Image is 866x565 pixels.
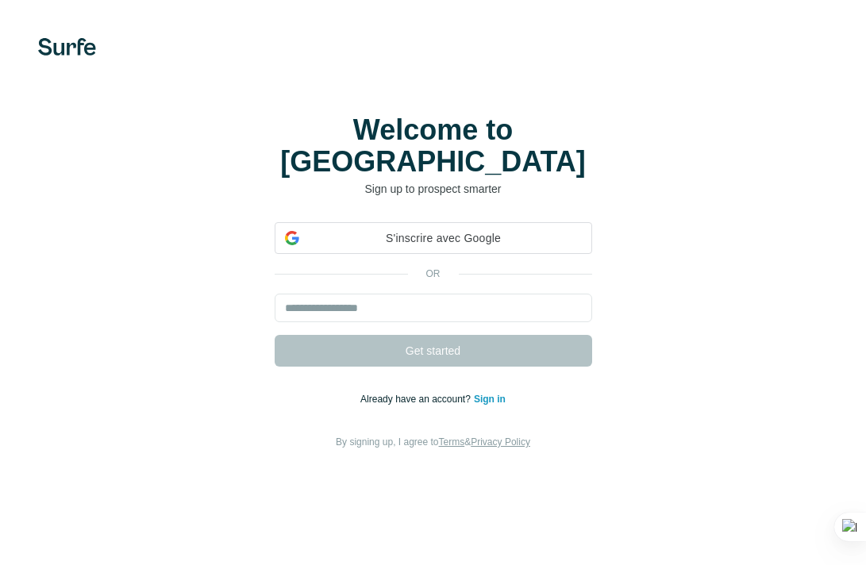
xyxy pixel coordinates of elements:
[38,38,96,56] img: Surfe's logo
[360,394,474,405] span: Already have an account?
[275,181,592,197] p: Sign up to prospect smarter
[471,436,530,448] a: Privacy Policy
[408,267,459,281] p: or
[474,394,506,405] a: Sign in
[275,222,592,254] div: S'inscrire avec Google
[275,114,592,178] h1: Welcome to [GEOGRAPHIC_DATA]
[306,230,582,247] span: S'inscrire avec Google
[336,436,530,448] span: By signing up, I agree to &
[439,436,465,448] a: Terms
